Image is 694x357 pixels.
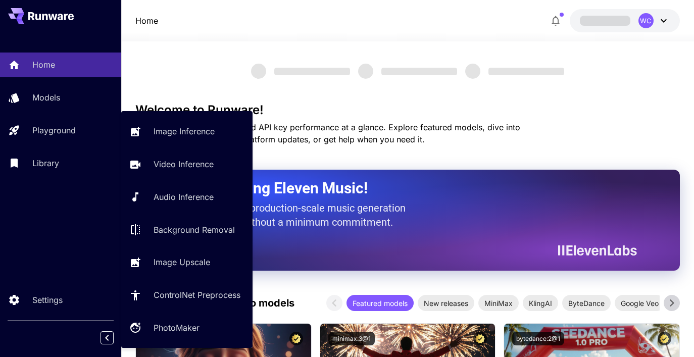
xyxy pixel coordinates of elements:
p: PhotoMaker [154,322,200,334]
p: Home [32,59,55,71]
p: Image Inference [154,125,215,137]
p: Background Removal [154,224,235,236]
a: Audio Inference [121,185,253,210]
div: WC [638,13,654,28]
h2: Now Supporting Eleven Music! [161,179,629,198]
a: PhotoMaker [121,316,253,340]
p: Settings [32,294,63,306]
span: Google Veo [615,298,665,309]
p: Library [32,157,59,169]
button: Certified Model – Vetted for best performance and includes a commercial license. [658,332,671,345]
span: MiniMax [478,298,519,309]
p: Video Inference [154,158,214,170]
button: minimax:3@1 [328,332,375,345]
button: bytedance:2@1 [512,332,564,345]
p: Home [135,15,158,27]
span: Check out your usage stats and API key performance at a glance. Explore featured models, dive int... [135,122,520,144]
p: Audio Inference [154,191,214,203]
a: Image Inference [121,119,253,144]
nav: breadcrumb [135,15,158,27]
a: ControlNet Preprocess [121,283,253,308]
p: The only way to get production-scale music generation from Eleven Labs without a minimum commitment. [161,201,413,229]
button: Collapse sidebar [101,331,114,344]
span: KlingAI [523,298,558,309]
button: Certified Model – Vetted for best performance and includes a commercial license. [473,332,487,345]
div: Collapse sidebar [108,329,121,347]
span: New releases [418,298,474,309]
span: ByteDance [562,298,611,309]
button: Certified Model – Vetted for best performance and includes a commercial license. [289,332,303,345]
p: Image Upscale [154,256,210,268]
p: Playground [32,124,76,136]
h3: Welcome to Runware! [135,103,679,117]
p: Models [32,91,60,104]
a: Video Inference [121,152,253,177]
a: Background Removal [121,217,253,242]
a: Image Upscale [121,250,253,275]
span: Featured models [346,298,414,309]
p: ControlNet Preprocess [154,289,240,301]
